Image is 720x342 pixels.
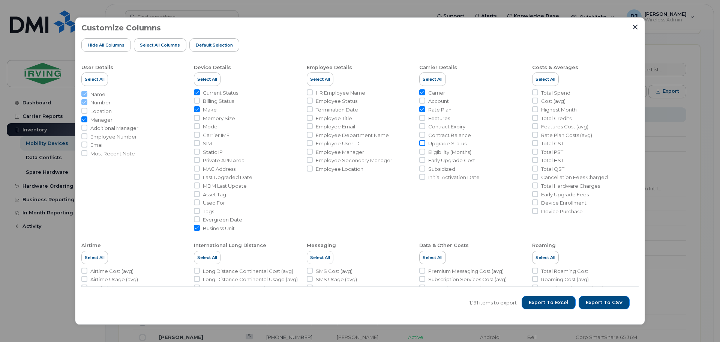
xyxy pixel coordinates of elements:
span: Default Selection [196,42,233,48]
span: HR Employee Name [316,89,365,96]
span: Total Spend [541,89,570,96]
div: Airtime [81,242,101,249]
span: Upgrade Status [428,140,466,147]
span: Device Enrollment [541,199,586,206]
span: Most Recent Note [90,150,135,157]
div: User Details [81,64,113,71]
span: Total PST [541,149,563,156]
div: Carrier Details [419,64,457,71]
button: Select All [532,251,559,264]
span: Last Upgraded Date [203,174,252,181]
span: Select All [310,255,330,261]
button: Select All [419,72,446,86]
span: Rate Plan [428,106,451,113]
span: Total HST [541,157,564,164]
button: Select All [532,72,559,86]
span: Evergreen Date [203,216,242,223]
button: Default Selection [189,38,239,52]
button: Hide All Columns [81,38,131,52]
span: MDM Last Update [203,182,247,190]
span: Select All [310,76,330,82]
span: Cost (avg) [541,98,565,105]
span: Memory Size [203,115,235,122]
button: Export to Excel [522,296,576,309]
span: Select All [197,76,217,82]
span: Total Credits [541,115,571,122]
span: Roaming Voice Cost (avg) [541,285,604,292]
span: Airtime Cost (avg) [90,268,133,275]
span: Features [428,115,450,122]
span: Total QST [541,166,564,173]
span: Hide All Columns [88,42,124,48]
span: Current Status [203,89,238,96]
span: Business Unit [203,225,235,232]
span: Features Cost (avg) [541,123,588,130]
span: Employee Department Name [316,132,389,139]
span: Eligibility (Months) [428,149,471,156]
span: Carrier IMEI [203,132,231,139]
span: Location [90,108,112,115]
div: Costs & Averages [532,64,578,71]
span: Airtime Usage (avg) [90,276,138,283]
span: 1,191 items to export [469,299,517,306]
span: Billing Status [203,98,234,105]
div: Device Details [194,64,231,71]
button: Close [632,24,639,30]
button: Select All [307,251,333,264]
span: Employee User ID [316,140,360,147]
span: Email [90,142,103,149]
span: Export to Excel [529,299,568,306]
span: Total Roaming Cost [541,268,588,275]
span: Static IP [203,149,223,156]
span: SMS Usage (avg) [316,276,357,283]
span: Device Purchase [541,208,583,215]
span: Select All [535,255,555,261]
span: Cancellation Fees Charged [541,174,608,181]
span: Model [203,123,219,130]
button: Select All [419,251,446,264]
span: Roaming Cost (avg) [541,276,589,283]
div: International Long Distance [194,242,266,249]
span: Total SMS Usage [316,285,357,292]
button: Select All [194,72,220,86]
button: Select All [81,72,108,86]
button: Export to CSV [579,296,630,309]
span: Carrier [428,89,445,96]
span: Subsidized [428,166,455,173]
div: Roaming [532,242,556,249]
button: Select all Columns [134,38,187,52]
span: Number [90,99,111,106]
span: Employee Location [316,166,363,173]
div: Employee Details [307,64,352,71]
span: Employee Title [316,115,352,122]
span: SMS Cost (avg) [316,268,352,275]
span: Tags [203,208,214,215]
span: Select All [423,76,442,82]
span: Manager [90,116,112,124]
span: Private APN Area [203,157,244,164]
div: Messaging [307,242,336,249]
span: Employee Status [316,98,357,105]
span: Long Distance Continental Usage (avg) [203,276,298,283]
span: Subscription Services Cost (avg) [428,276,507,283]
span: Select All [423,255,442,261]
span: Employee Email [316,123,355,130]
span: Total Airtime Usage [90,285,138,292]
span: Long Distance Continental Cost (avg) [203,268,293,275]
span: Total Hardware Charges [541,182,600,190]
span: Account [428,98,449,105]
button: Select All [194,251,220,264]
span: Select All [85,255,105,261]
span: Early Upgrade Cost [428,157,475,164]
span: Used For [203,199,225,206]
span: Contract Balance [428,132,471,139]
span: Export to CSV [586,299,622,306]
span: Asset Tag [203,191,226,198]
span: Initial Activation Date [428,174,480,181]
h3: Customize Columns [81,24,161,32]
span: 411 Services Cost (avg) [428,285,482,292]
span: SIM [203,140,212,147]
span: Early Upgrade Fees [541,191,589,198]
button: Select All [307,72,333,86]
span: Select all Columns [140,42,180,48]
